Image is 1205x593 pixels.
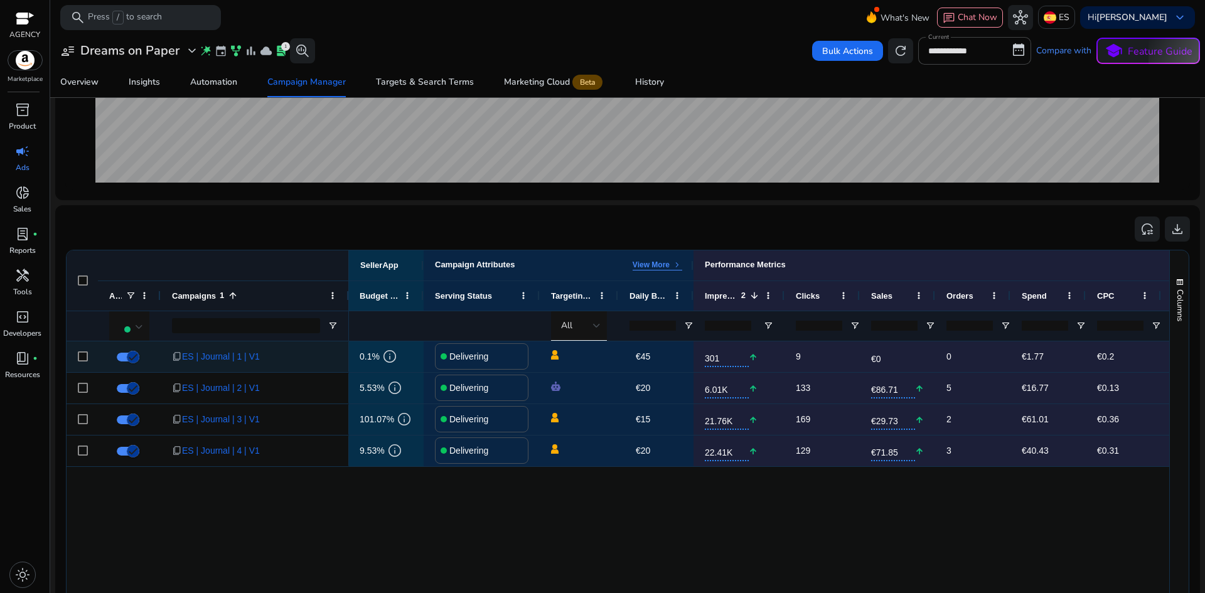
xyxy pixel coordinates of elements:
div: Overview [60,78,99,87]
div: Campaign Manager [267,78,346,87]
span: user_attributes [60,43,75,58]
span: info [387,380,402,395]
span: donut_small [15,185,30,200]
span: €15 [636,414,650,424]
span: reset_settings [1140,222,1155,237]
span: Orders [946,291,973,301]
mat-icon: arrow_upward [749,345,758,370]
span: code_blocks [15,309,30,324]
p: Resources [5,369,40,380]
button: Open Filter Menu [328,321,338,331]
span: Columns [1174,289,1186,321]
span: Bulk Actions [822,45,873,58]
h3: Dreams on Paper [80,43,179,58]
span: info [387,443,402,458]
div: 1 [281,42,290,51]
mat-icon: arrow_upward [915,376,924,402]
img: es.svg [1044,11,1056,24]
button: Bulk Actions [812,41,883,61]
span: wand_stars [200,45,212,57]
span: info [397,412,412,427]
button: Open Filter Menu [925,321,935,331]
div: Insights [129,78,160,87]
span: €29.73 [871,409,915,430]
span: ES | Journal | 4 | V1 [182,438,260,464]
span: €86.71 [871,377,915,398]
span: school [1105,42,1123,60]
p: 5 [946,375,951,401]
span: inventory_2 [15,102,30,117]
span: Spend [1022,291,1047,301]
p: Delivering [449,344,488,370]
span: 21.76K [705,409,749,430]
span: / [112,11,124,24]
span: ES | Journal | 2 | V1 [182,375,260,401]
span: Active [109,291,122,301]
div: Marketing Cloud [504,77,605,87]
div: Campaign Attributes [435,260,515,270]
span: Budget Used [360,291,399,301]
span: content_copy [172,383,182,393]
p: €0.13 [1097,375,1119,401]
span: SellerApp [360,260,399,270]
mat-icon: edit [679,410,695,429]
span: content_copy [172,446,182,456]
p: Delivering [449,375,488,401]
span: search_insights [295,43,310,58]
span: 301 [705,346,749,367]
span: €20 [636,383,650,393]
span: campaign [15,144,30,159]
span: chat [943,12,955,24]
p: 169 [796,407,810,432]
mat-icon: edit [679,441,695,460]
div: History [635,78,664,87]
span: €0 [871,346,915,366]
span: download [1170,222,1185,237]
p: Product [9,120,36,132]
span: keyboard_arrow_down [1172,10,1187,25]
p: €0.31 [1097,438,1119,464]
span: 5.53% [360,375,385,401]
span: 6.01K [705,377,749,398]
p: €40.43 [1022,438,1049,464]
div: Automation [190,78,237,87]
mat-icon: edit [679,347,695,366]
button: Open Filter Menu [683,321,694,331]
span: 0.1% [360,344,380,370]
span: content_copy [172,351,182,361]
p: AGENCY [9,29,40,40]
mat-icon: edit [679,378,695,397]
button: Open Filter Menu [1151,321,1161,331]
button: hub [1008,5,1033,30]
input: Campaigns Filter Input [172,318,320,333]
p: Delivering [449,438,488,464]
span: Serving Status [435,291,492,301]
mat-icon: arrow_upward [915,407,924,433]
span: family_history [230,45,242,57]
span: lab_profile [275,45,287,57]
span: lab_profile [15,227,30,242]
span: fiber_manual_record [33,356,38,361]
span: light_mode [15,567,30,582]
p: €0.36 [1097,407,1119,432]
button: search_insights [290,38,315,63]
p: Feature Guide [1128,44,1192,59]
span: Chat Now [958,11,997,23]
span: 101.07% [360,407,394,432]
a: Compare with [1036,45,1091,57]
button: Open Filter Menu [850,321,860,331]
p: 9 [796,344,801,370]
p: Reports [9,245,36,256]
p: 129 [796,438,810,464]
p: €1.77 [1022,344,1044,370]
span: expand_more [185,43,200,58]
p: Press to search [88,11,162,24]
span: bar_chart [245,45,257,57]
span: hub [1013,10,1028,25]
span: ES | Journal | 1 | V1 [182,344,260,370]
span: Clicks [796,291,820,301]
span: €71.85 [871,440,915,461]
span: 2 [737,291,746,301]
span: All [561,319,572,331]
mat-icon: arrow_upward [915,439,924,464]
